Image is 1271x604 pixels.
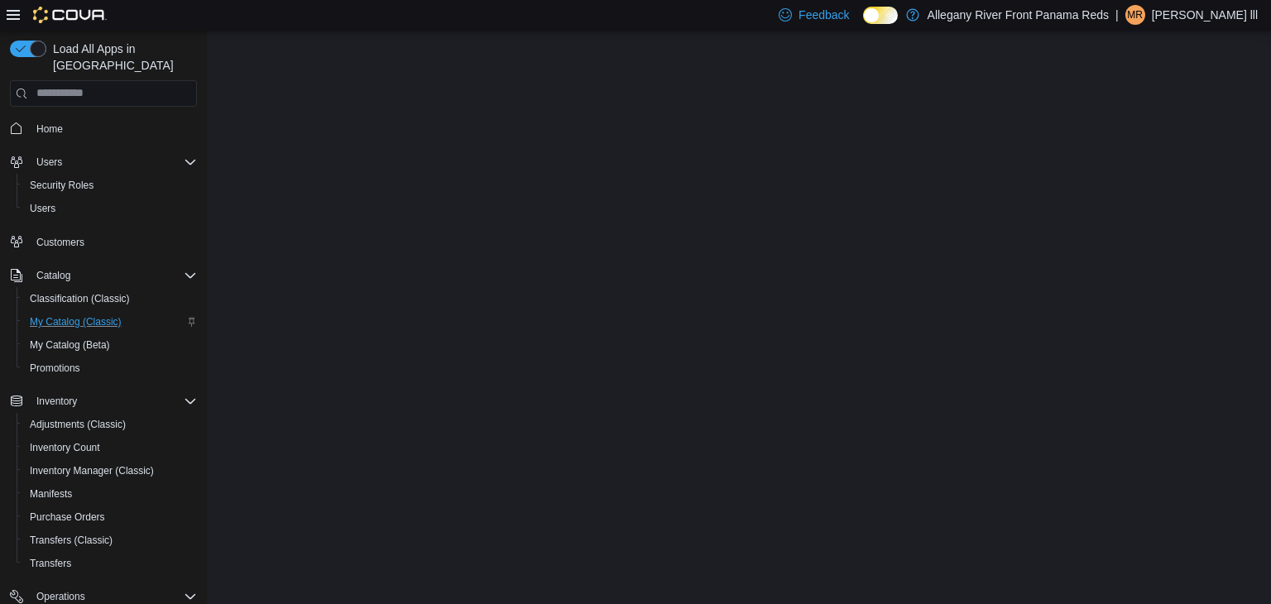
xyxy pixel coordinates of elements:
[23,438,107,458] a: Inventory Count
[30,487,72,501] span: Manifests
[30,534,113,547] span: Transfers (Classic)
[23,335,117,355] a: My Catalog (Beta)
[1125,5,1145,25] div: Mark Redfield lll
[863,7,898,24] input: Dark Mode
[30,464,154,477] span: Inventory Manager (Classic)
[23,335,197,355] span: My Catalog (Beta)
[46,41,197,74] span: Load All Apps in [GEOGRAPHIC_DATA]
[30,232,197,252] span: Customers
[23,507,197,527] span: Purchase Orders
[3,264,204,287] button: Catalog
[23,175,100,195] a: Security Roles
[23,484,197,504] span: Manifests
[17,174,204,197] button: Security Roles
[30,511,105,524] span: Purchase Orders
[36,156,62,169] span: Users
[23,358,197,378] span: Promotions
[23,358,87,378] a: Promotions
[928,5,1109,25] p: Allegany River Front Panama Reds
[23,312,128,332] a: My Catalog (Classic)
[17,482,204,506] button: Manifests
[36,269,70,282] span: Catalog
[1115,5,1119,25] p: |
[23,530,197,550] span: Transfers (Classic)
[30,557,71,570] span: Transfers
[17,529,204,552] button: Transfers (Classic)
[30,362,80,375] span: Promotions
[17,287,204,310] button: Classification (Classic)
[23,175,197,195] span: Security Roles
[23,199,62,218] a: Users
[23,484,79,504] a: Manifests
[23,415,132,434] a: Adjustments (Classic)
[30,152,69,172] button: Users
[23,199,197,218] span: Users
[30,418,126,431] span: Adjustments (Classic)
[17,310,204,333] button: My Catalog (Classic)
[36,395,77,408] span: Inventory
[23,554,197,573] span: Transfers
[30,441,100,454] span: Inventory Count
[30,179,94,192] span: Security Roles
[3,390,204,413] button: Inventory
[863,24,864,25] span: Dark Mode
[1152,5,1258,25] p: [PERSON_NAME] lll
[3,117,204,141] button: Home
[30,266,77,285] button: Catalog
[17,413,204,436] button: Adjustments (Classic)
[23,312,197,332] span: My Catalog (Classic)
[30,292,130,305] span: Classification (Classic)
[30,119,70,139] a: Home
[30,315,122,328] span: My Catalog (Classic)
[30,152,197,172] span: Users
[17,436,204,459] button: Inventory Count
[17,459,204,482] button: Inventory Manager (Classic)
[23,438,197,458] span: Inventory Count
[17,552,204,575] button: Transfers
[23,289,197,309] span: Classification (Classic)
[30,391,197,411] span: Inventory
[23,289,137,309] a: Classification (Classic)
[3,151,204,174] button: Users
[30,232,91,252] a: Customers
[3,230,204,254] button: Customers
[36,122,63,136] span: Home
[23,554,78,573] a: Transfers
[23,415,197,434] span: Adjustments (Classic)
[17,357,204,380] button: Promotions
[17,333,204,357] button: My Catalog (Beta)
[30,338,110,352] span: My Catalog (Beta)
[23,461,197,481] span: Inventory Manager (Classic)
[30,391,84,411] button: Inventory
[23,507,112,527] a: Purchase Orders
[36,590,85,603] span: Operations
[30,202,55,215] span: Users
[1127,5,1143,25] span: MR
[33,7,107,23] img: Cova
[23,461,161,481] a: Inventory Manager (Classic)
[17,506,204,529] button: Purchase Orders
[17,197,204,220] button: Users
[799,7,849,23] span: Feedback
[23,530,119,550] a: Transfers (Classic)
[30,118,197,139] span: Home
[30,266,197,285] span: Catalog
[36,236,84,249] span: Customers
